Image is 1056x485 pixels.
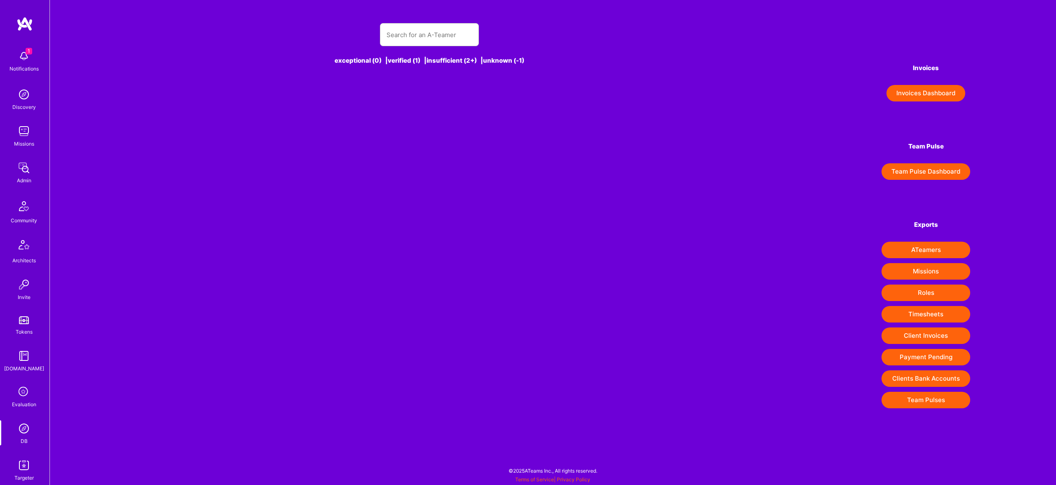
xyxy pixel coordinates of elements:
[882,143,970,150] h4: Team Pulse
[17,176,31,185] div: Admin
[16,86,32,103] img: discovery
[12,103,36,111] div: Discovery
[21,437,28,445] div: DB
[16,348,32,364] img: guide book
[882,163,970,180] button: Team Pulse Dashboard
[49,460,1056,481] div: © 2025 ATeams Inc., All rights reserved.
[882,285,970,301] button: Roles
[14,236,34,256] img: Architects
[11,216,37,225] div: Community
[882,242,970,258] button: ATeamers
[12,256,36,265] div: Architects
[16,457,32,473] img: Skill Targeter
[14,139,34,148] div: Missions
[18,293,31,301] div: Invite
[16,16,33,31] img: logo
[886,85,965,101] button: Invoices Dashboard
[16,123,32,139] img: teamwork
[557,476,590,483] a: Privacy Policy
[882,327,970,344] button: Client Invoices
[882,263,970,280] button: Missions
[14,473,34,482] div: Targeter
[16,420,32,437] img: Admin Search
[136,56,724,65] div: exceptional (0) | verified (1) | insufficient (2+) | unknown (-1)
[16,384,32,400] i: icon SelectionTeam
[515,476,554,483] a: Terms of Service
[14,196,34,216] img: Community
[515,476,590,483] span: |
[16,48,32,64] img: bell
[882,306,970,323] button: Timesheets
[882,64,970,72] h4: Invoices
[882,392,970,408] button: Team Pulses
[9,64,39,73] div: Notifications
[16,276,32,293] img: Invite
[16,160,32,176] img: admin teamwork
[882,85,970,101] a: Invoices Dashboard
[26,48,32,54] span: 1
[882,221,970,228] h4: Exports
[4,364,44,373] div: [DOMAIN_NAME]
[882,370,970,387] button: Clients Bank Accounts
[19,316,29,324] img: tokens
[882,349,970,365] button: Payment Pending
[12,400,36,409] div: Evaluation
[16,327,33,336] div: Tokens
[387,24,472,45] input: Search for an A-Teamer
